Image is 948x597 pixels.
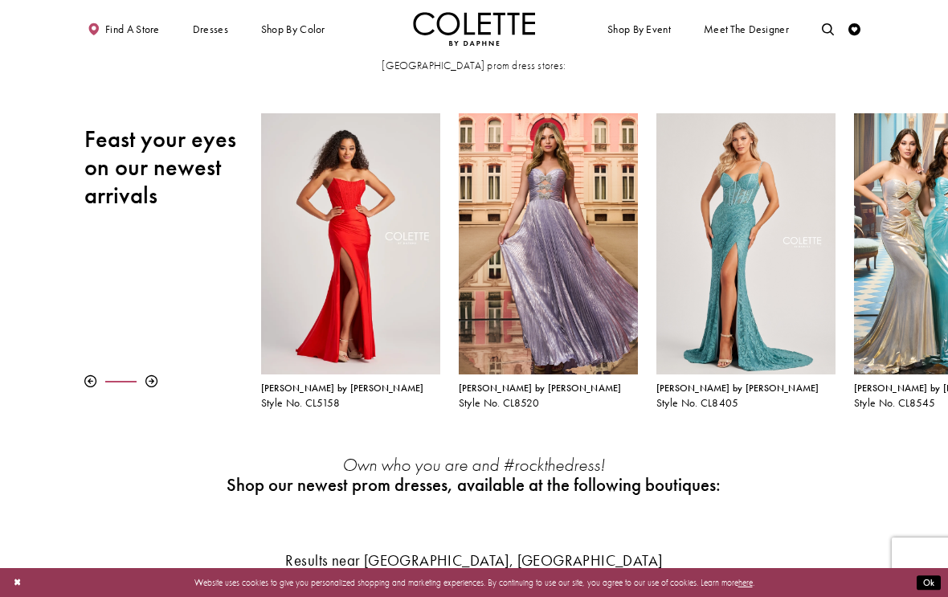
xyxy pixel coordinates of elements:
[656,396,739,410] span: Style No. CL8405
[261,396,341,410] span: Style No. CL5158
[845,12,864,46] a: Check Wishlist
[656,382,819,395] span: [PERSON_NAME] by [PERSON_NAME]
[701,12,792,46] a: Meet the designer
[459,382,622,395] span: [PERSON_NAME] by [PERSON_NAME]
[7,572,27,594] button: Close Dialog
[261,113,440,374] a: Visit Colette by Daphne Style No. CL5158 Page
[704,23,789,35] span: Meet the designer
[251,104,449,419] div: Colette by Daphne Style No. CL5158
[738,577,753,588] a: here
[819,12,837,46] a: Toggle search
[459,383,638,409] div: Colette by Daphne Style No. CL8520
[84,12,162,46] a: Find a store
[223,475,726,495] h2: Shop our newest prom dresses, available at the following boutiques:
[647,104,844,419] div: Colette by Daphne Style No. CL8405
[84,125,243,210] h2: Feast your eyes on our newest arrivals
[88,575,860,591] p: Website uses cookies to give you personalized shopping and marketing experiences. By continuing t...
[84,553,864,569] h3: Results near [GEOGRAPHIC_DATA], [GEOGRAPHIC_DATA]
[261,383,440,409] div: Colette by Daphne Style No. CL5158
[656,113,836,374] a: Visit Colette by Daphne Style No. CL8405 Page
[917,575,941,591] button: Submit Dialog
[261,23,325,35] span: Shop by color
[190,12,231,46] span: Dresses
[656,383,836,409] div: Colette by Daphne Style No. CL8405
[261,382,424,395] span: [PERSON_NAME] by [PERSON_NAME]
[413,12,535,46] a: Visit Home Page
[854,396,936,410] span: Style No. CL8545
[342,453,605,476] em: Own who you are and #rockthedress!
[105,23,160,35] span: Find a store
[413,12,535,46] img: Colette by Daphne
[459,113,638,374] a: Visit Colette by Daphne Style No. CL8520 Page
[607,23,671,35] span: Shop By Event
[449,104,647,419] div: Colette by Daphne Style No. CL8520
[193,23,228,35] span: Dresses
[258,12,328,46] span: Shop by color
[459,396,540,410] span: Style No. CL8520
[604,12,673,46] span: Shop By Event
